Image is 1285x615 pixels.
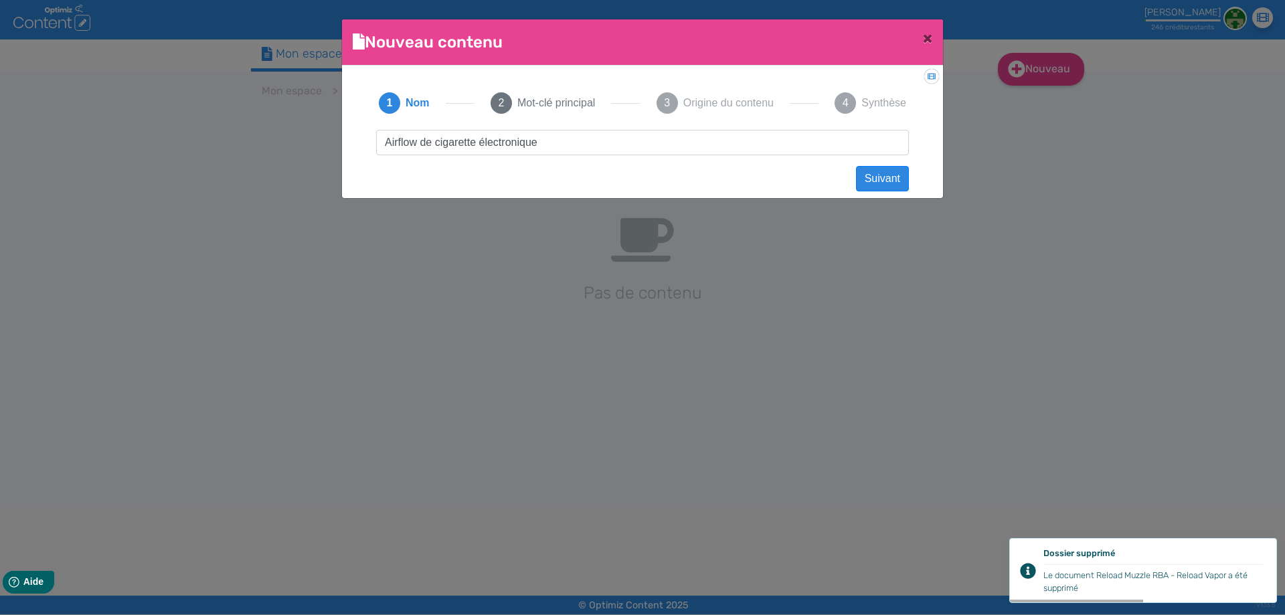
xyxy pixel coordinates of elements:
div: Dossier supprimé [1043,547,1263,564]
h4: Nouveau contenu [353,30,503,54]
div: Le document Reload Muzzle RBA - Reload Vapor a été supprimé [1043,569,1263,594]
button: Close [912,19,943,57]
span: Nom [406,95,430,111]
button: 2Mot-clé principal [475,76,611,130]
input: Nom du nouveau document [376,130,909,155]
span: Aide [68,11,88,21]
span: Mot-clé principal [517,95,595,111]
span: 1 [379,92,400,114]
span: × [923,29,932,48]
button: Suivant [856,166,909,191]
button: 1Nom [363,76,446,130]
span: 2 [491,92,512,114]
